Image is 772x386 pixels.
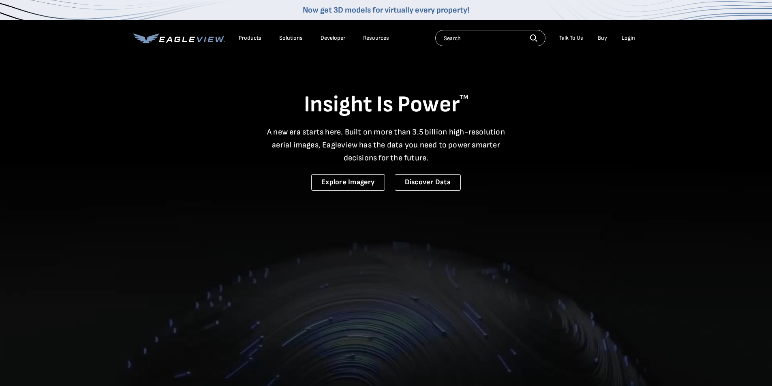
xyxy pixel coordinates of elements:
[460,94,468,101] sup: TM
[559,34,583,42] div: Talk To Us
[435,30,545,46] input: Search
[239,34,261,42] div: Products
[311,174,385,191] a: Explore Imagery
[303,5,469,15] a: Now get 3D models for virtually every property!
[395,174,461,191] a: Discover Data
[279,34,303,42] div: Solutions
[622,34,635,42] div: Login
[133,91,639,119] h1: Insight Is Power
[598,34,607,42] a: Buy
[262,126,510,164] p: A new era starts here. Built on more than 3.5 billion high-resolution aerial images, Eagleview ha...
[321,34,345,42] a: Developer
[363,34,389,42] div: Resources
